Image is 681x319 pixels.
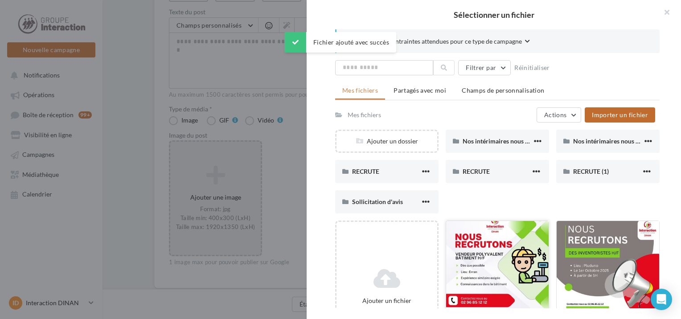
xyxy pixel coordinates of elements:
span: Sollicitation d'avis [352,198,403,205]
button: Filtrer par [458,60,511,75]
div: Open Intercom Messenger [651,289,672,310]
div: Mes fichiers [348,110,381,119]
span: Actions [544,111,566,119]
span: Champs de personnalisation [462,86,544,94]
span: Importer un fichier [592,111,648,119]
span: Consulter les contraintes attendues pour ce type de campagne [351,37,522,46]
span: Partagés avec moi [394,86,446,94]
h2: Sélectionner un fichier [321,11,667,19]
div: Ajouter un fichier [340,296,434,305]
span: RECRUTE (1) [573,168,609,175]
span: Nos intérimaires nous partagent leur [463,137,564,145]
div: Fichier ajouté avec succès [285,32,396,53]
button: Réinitialiser [511,62,554,73]
button: Consulter les contraintes attendues pour ce type de campagne [351,37,530,48]
button: Importer un fichier [585,107,655,123]
span: RECRUTE [463,168,490,175]
div: Ajouter un dossier [336,137,437,146]
span: Nos intérimaires nous partagent leur [573,137,675,145]
span: Mes fichiers [342,86,378,94]
button: Actions [537,107,581,123]
span: RECRUTE [352,168,379,175]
